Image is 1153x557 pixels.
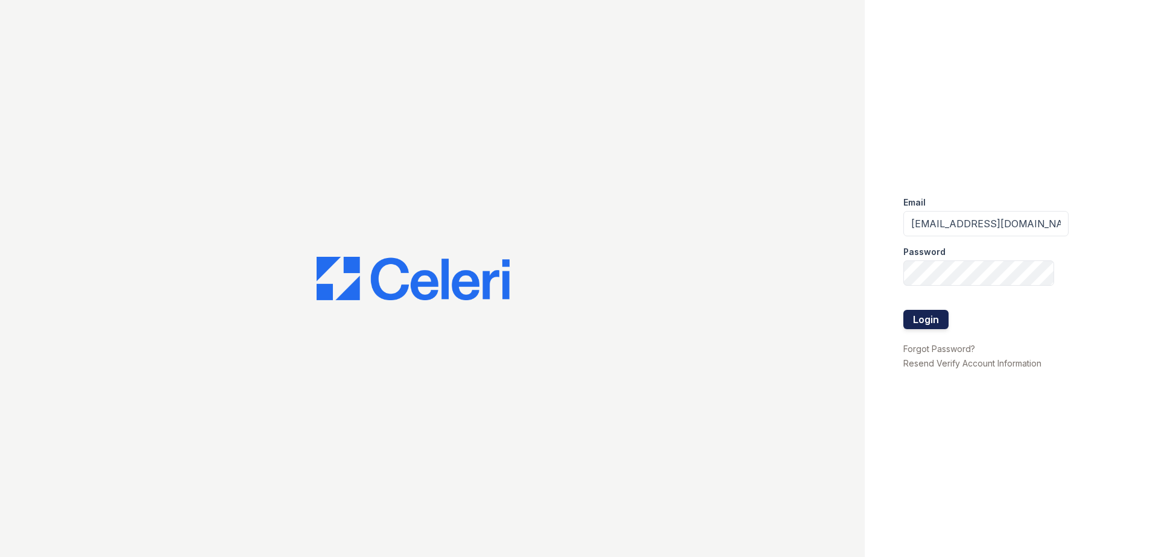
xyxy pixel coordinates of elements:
[903,344,975,354] a: Forgot Password?
[903,197,926,209] label: Email
[317,257,510,300] img: CE_Logo_Blue-a8612792a0a2168367f1c8372b55b34899dd931a85d93a1a3d3e32e68fde9ad4.png
[903,246,946,258] label: Password
[903,310,949,329] button: Login
[903,358,1041,368] a: Resend Verify Account Information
